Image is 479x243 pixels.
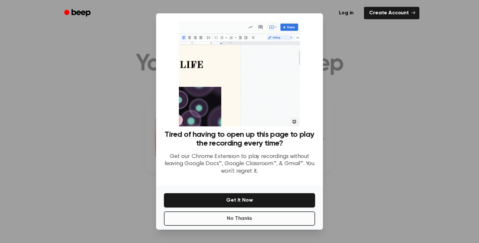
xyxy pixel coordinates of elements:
[164,193,315,207] button: Get It Now
[60,7,96,20] a: Beep
[332,6,360,21] a: Log in
[179,21,300,126] img: Beep extension in action
[164,153,315,175] p: Get our Chrome Extension to play recordings without leaving Google Docs™, Google Classroom™, & Gm...
[164,211,315,226] button: No Thanks
[364,7,419,19] a: Create Account
[164,130,315,148] h3: Tired of having to open up this page to play the recording every time?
